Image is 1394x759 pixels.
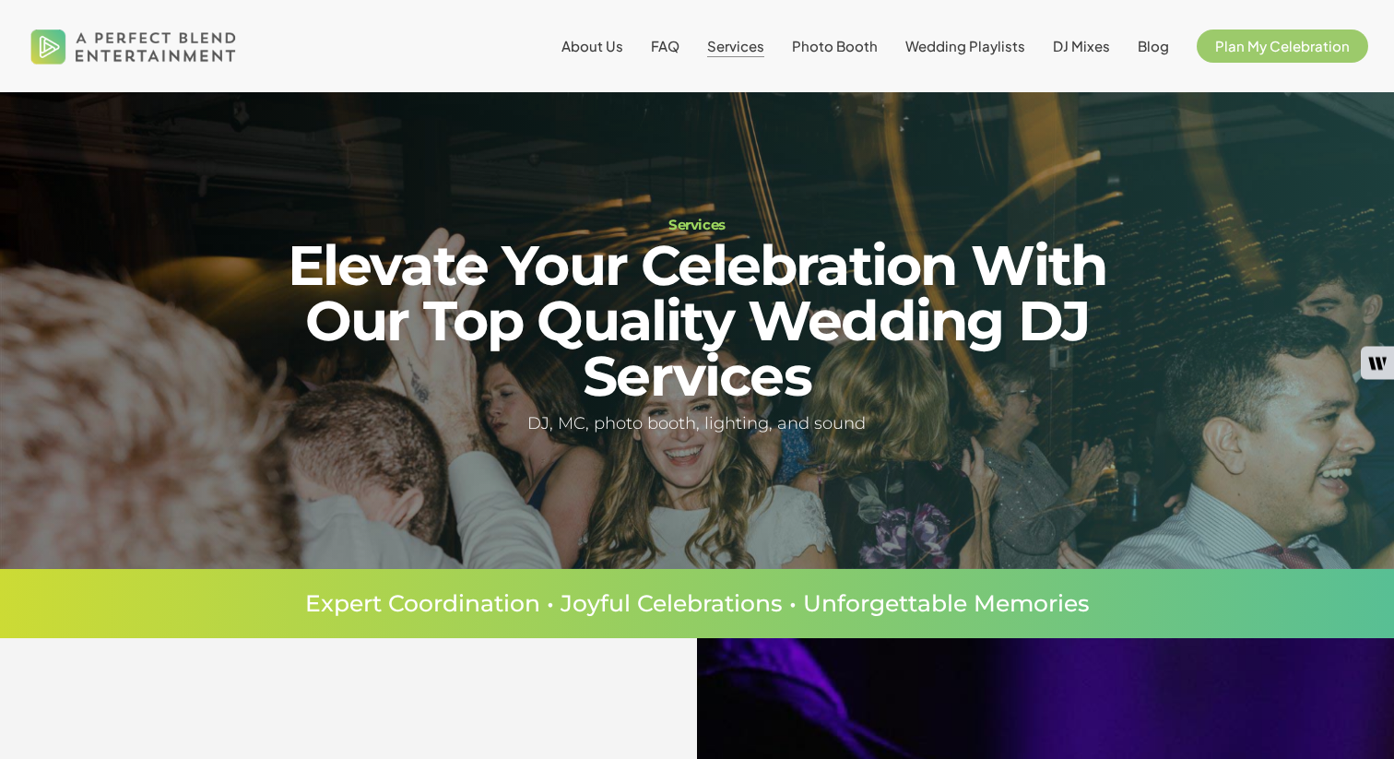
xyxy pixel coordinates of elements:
[26,13,242,79] img: A Perfect Blend Entertainment
[1138,39,1169,53] a: Blog
[905,37,1025,54] span: Wedding Playlists
[277,218,1116,231] h1: Services
[1138,37,1169,54] span: Blog
[792,39,878,53] a: Photo Booth
[651,37,679,54] span: FAQ
[277,410,1116,437] h5: DJ, MC, photo booth, lighting, and sound
[905,39,1025,53] a: Wedding Playlists
[1215,37,1350,54] span: Plan My Celebration
[1053,37,1110,54] span: DJ Mixes
[707,37,764,54] span: Services
[707,39,764,53] a: Services
[561,39,623,53] a: About Us
[651,39,679,53] a: FAQ
[1197,39,1368,53] a: Plan My Celebration
[277,238,1116,404] h2: Elevate Your Celebration With Our Top Quality Wedding DJ Services
[1053,39,1110,53] a: DJ Mixes
[55,592,1339,615] p: Expert Coordination • Joyful Celebrations • Unforgettable Memories
[561,37,623,54] span: About Us
[792,37,878,54] span: Photo Booth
